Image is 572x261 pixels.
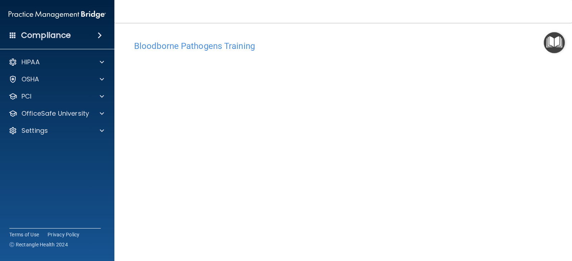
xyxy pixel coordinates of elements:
[134,41,552,51] h4: Bloodborne Pathogens Training
[9,126,104,135] a: Settings
[9,75,104,84] a: OSHA
[9,58,104,66] a: HIPAA
[9,241,68,248] span: Ⓒ Rectangle Health 2024
[21,30,71,40] h4: Compliance
[21,109,89,118] p: OfficeSafe University
[9,92,104,101] a: PCI
[9,7,106,22] img: PMB logo
[9,109,104,118] a: OfficeSafe University
[21,58,40,66] p: HIPAA
[544,32,565,53] button: Open Resource Center
[21,92,31,101] p: PCI
[9,231,39,238] a: Terms of Use
[21,126,48,135] p: Settings
[21,75,39,84] p: OSHA
[48,231,80,238] a: Privacy Policy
